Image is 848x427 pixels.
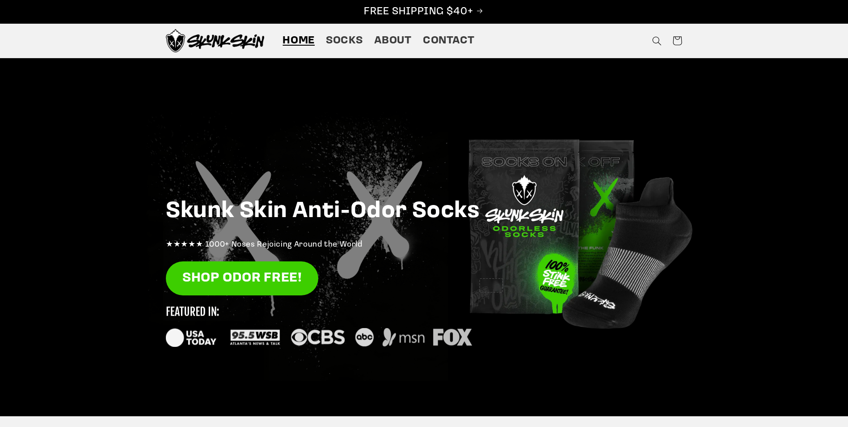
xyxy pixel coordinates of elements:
[368,28,417,53] a: About
[321,28,368,53] a: Socks
[166,29,264,52] img: Skunk Skin Anti-Odor Socks.
[326,34,363,48] span: Socks
[277,28,321,53] a: Home
[9,5,839,19] p: FREE SHIPPING $40+
[166,238,682,252] p: ★★★★★ 1000+ Noses Rejoicing Around the World
[283,34,315,48] span: Home
[166,261,318,296] a: SHOP ODOR FREE!
[646,30,667,51] summary: Search
[423,34,474,48] span: Contact
[166,307,472,347] img: new_featured_logos_1_small.svg
[166,200,480,223] strong: Skunk Skin Anti-Odor Socks
[417,28,480,53] a: Contact
[374,34,412,48] span: About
